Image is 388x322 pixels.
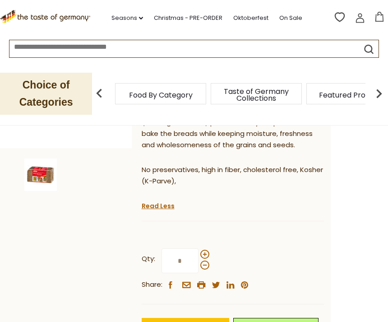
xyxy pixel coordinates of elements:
a: Oktoberfest [233,13,268,23]
a: Featured Products [319,92,385,98]
img: Mestemacher Whole Rye Bread 17.6 oz. [24,159,57,191]
a: Food By Category [129,92,193,98]
a: Taste of Germany Collections [220,88,292,102]
img: previous arrow [90,84,108,103]
span: Share: [142,279,162,290]
a: Christmas - PRE-ORDER [154,13,222,23]
input: Qty: [162,248,199,273]
img: next arrow [370,84,388,103]
strong: Qty: [142,253,155,265]
a: On Sale [279,13,302,23]
a: Seasons [111,13,143,23]
a: Read Less [142,201,175,210]
p: No preservatives, high in fiber, cholesterol free, Kosher (K-Parve), [142,164,324,187]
